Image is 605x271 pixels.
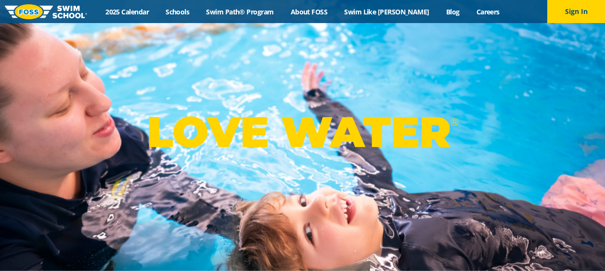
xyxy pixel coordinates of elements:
p: LOVE WATER [147,106,458,158]
a: Blog [438,7,468,16]
a: About FOSS [282,7,336,16]
a: 2025 Calendar [97,7,157,16]
img: FOSS Swim School Logo [5,4,87,19]
a: Schools [157,7,198,16]
a: Swim Path® Program [198,7,282,16]
a: Careers [468,7,508,16]
a: Swim Like [PERSON_NAME] [336,7,438,16]
sup: ® [451,116,458,128]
